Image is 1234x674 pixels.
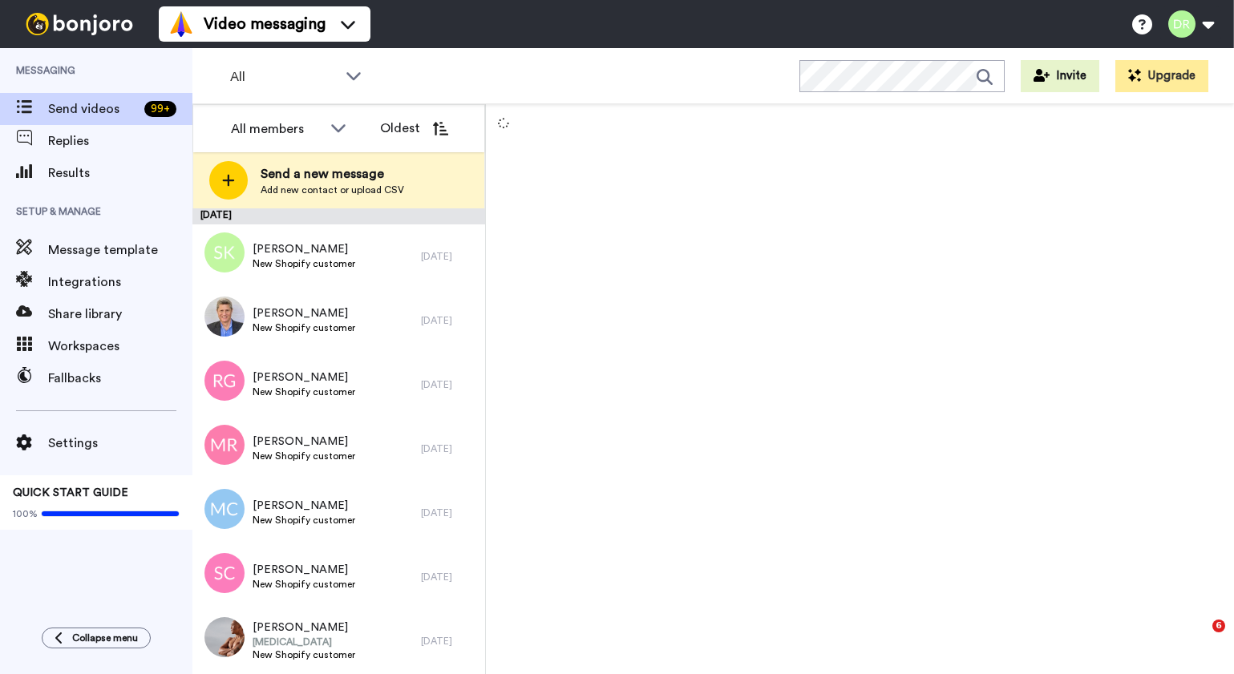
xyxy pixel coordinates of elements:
[253,450,355,462] span: New Shopify customer
[1212,620,1225,632] span: 6
[421,571,477,583] div: [DATE]
[13,507,38,520] span: 100%
[253,498,355,514] span: [PERSON_NAME]
[168,11,194,37] img: vm-color.svg
[421,442,477,455] div: [DATE]
[253,369,355,385] span: [PERSON_NAME]
[204,425,245,465] img: mr.png
[421,250,477,263] div: [DATE]
[421,635,477,648] div: [DATE]
[204,553,245,593] img: sc.png
[231,119,322,139] div: All members
[204,361,245,401] img: rg.png
[204,489,245,529] img: mc.png
[253,514,355,527] span: New Shopify customer
[261,164,404,184] span: Send a new message
[253,620,355,636] span: [PERSON_NAME]
[421,507,477,519] div: [DATE]
[48,369,192,388] span: Fallbacks
[48,272,192,292] span: Integrations
[1179,620,1218,658] iframe: Intercom live chat
[253,648,355,661] span: New Shopify customer
[19,13,140,35] img: bj-logo-header-white.svg
[253,241,355,257] span: [PERSON_NAME]
[253,305,355,321] span: [PERSON_NAME]
[144,101,176,117] div: 99 +
[204,13,326,35] span: Video messaging
[42,628,151,648] button: Collapse menu
[1021,60,1099,92] button: Invite
[204,297,245,337] img: 14f71c4f-43eb-46f7-86ef-83a8bcf6588b.jpg
[48,163,192,183] span: Results
[48,131,192,151] span: Replies
[421,378,477,391] div: [DATE]
[368,112,460,144] button: Oldest
[48,240,192,260] span: Message template
[48,305,192,324] span: Share library
[1115,60,1208,92] button: Upgrade
[253,578,355,591] span: New Shopify customer
[48,99,138,119] span: Send videos
[72,632,138,644] span: Collapse menu
[253,636,355,648] span: [MEDICAL_DATA]
[230,67,338,87] span: All
[204,617,245,657] img: 440555d6-2b96-48ac-99fc-8e318d4fe055.jpg
[253,434,355,450] span: [PERSON_NAME]
[261,184,404,196] span: Add new contact or upload CSV
[13,487,128,498] span: QUICK START GUIDE
[253,562,355,578] span: [PERSON_NAME]
[421,314,477,327] div: [DATE]
[48,434,192,453] span: Settings
[204,232,245,272] img: sk.png
[253,257,355,270] span: New Shopify customer
[192,208,485,224] div: [DATE]
[48,337,192,356] span: Workspaces
[253,321,355,334] span: New Shopify customer
[253,385,355,398] span: New Shopify customer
